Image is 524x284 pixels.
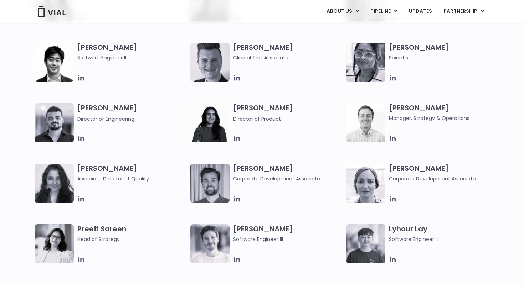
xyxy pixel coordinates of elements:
[389,164,498,183] h3: [PERSON_NAME]
[77,43,187,62] h3: [PERSON_NAME]
[233,103,343,123] h3: [PERSON_NAME]
[233,54,343,62] span: Clinical Trial Associate
[389,114,498,122] span: Manager, Strategy & Operations
[35,224,74,263] img: Image of smiling woman named Pree
[389,43,498,62] h3: [PERSON_NAME]
[37,6,66,17] img: Vial Logo
[77,164,187,183] h3: [PERSON_NAME]
[77,54,187,62] span: Software Engineer II
[35,103,74,142] img: Igor
[365,5,403,17] a: PIPELINEMenu Toggle
[389,224,498,243] h3: Lyhour Lay
[346,103,385,142] img: Kyle Mayfield
[190,224,230,263] img: Headshot of smiling man named Fran
[233,43,343,62] h3: [PERSON_NAME]
[346,43,385,82] img: Headshot of smiling woman named Anjali
[321,5,364,17] a: ABOUT USMenu Toggle
[389,175,498,183] span: Corporate Development Associate
[190,103,230,142] img: Smiling woman named Ira
[389,54,498,62] span: Scientist
[77,235,187,243] span: Head of Strategy
[77,115,134,122] span: Director of Engineering
[403,5,437,17] a: UPDATES
[438,5,490,17] a: PARTNERSHIPMenu Toggle
[233,115,281,122] span: Director of Product
[389,235,498,243] span: Software Engineer III
[233,175,343,183] span: Corporate Development Associate
[35,43,74,82] img: Jason Zhang
[77,175,187,183] span: Associate Director of Quality
[233,164,343,183] h3: [PERSON_NAME]
[35,164,74,203] img: Headshot of smiling woman named Bhavika
[190,164,230,203] img: Image of smiling man named Thomas
[233,224,343,243] h3: [PERSON_NAME]
[190,43,230,82] img: Headshot of smiling man named Collin
[389,103,498,122] h3: [PERSON_NAME]
[346,224,385,263] img: Ly
[233,235,343,243] span: Software Engineer III
[77,224,187,243] h3: Preeti Sareen
[346,164,385,203] img: Headshot of smiling woman named Beatrice
[77,103,187,123] h3: [PERSON_NAME]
